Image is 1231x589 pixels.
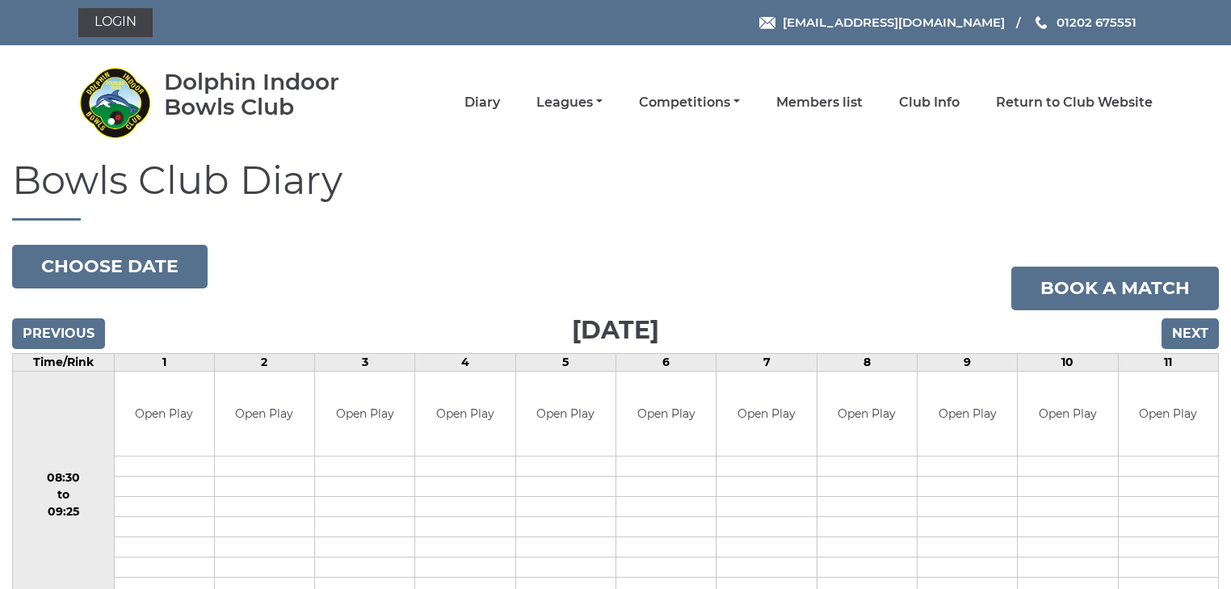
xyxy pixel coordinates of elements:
td: Open Play [1119,372,1218,456]
td: Open Play [1018,372,1117,456]
td: 5 [515,353,615,371]
span: 01202 675551 [1057,15,1136,30]
td: Open Play [415,372,515,456]
a: Login [78,8,153,37]
a: Phone us 01202 675551 [1033,13,1136,32]
td: Open Play [516,372,615,456]
a: Return to Club Website [996,94,1153,111]
td: 10 [1018,353,1118,371]
a: Diary [464,94,500,111]
td: Open Play [716,372,816,456]
img: Dolphin Indoor Bowls Club [78,66,151,139]
img: Phone us [1036,16,1047,29]
a: Book a match [1011,267,1219,310]
a: Competitions [639,94,740,111]
input: Next [1162,318,1219,349]
a: Leagues [536,94,603,111]
td: Open Play [616,372,716,456]
td: 4 [415,353,515,371]
td: Open Play [817,372,917,456]
td: 2 [214,353,314,371]
td: Open Play [215,372,314,456]
img: Email [759,17,775,29]
a: Members list [776,94,863,111]
a: Email [EMAIL_ADDRESS][DOMAIN_NAME] [759,13,1005,32]
td: 9 [918,353,1018,371]
td: 8 [817,353,917,371]
div: Dolphin Indoor Bowls Club [164,69,386,120]
h1: Bowls Club Diary [12,159,1219,221]
button: Choose date [12,245,208,288]
td: 1 [114,353,214,371]
a: Club Info [899,94,960,111]
span: [EMAIL_ADDRESS][DOMAIN_NAME] [783,15,1005,30]
td: 6 [616,353,716,371]
td: Time/Rink [13,353,115,371]
td: Open Play [315,372,414,456]
td: 3 [315,353,415,371]
td: 11 [1118,353,1218,371]
td: 7 [716,353,817,371]
input: Previous [12,318,105,349]
td: Open Play [115,372,214,456]
td: Open Play [918,372,1017,456]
